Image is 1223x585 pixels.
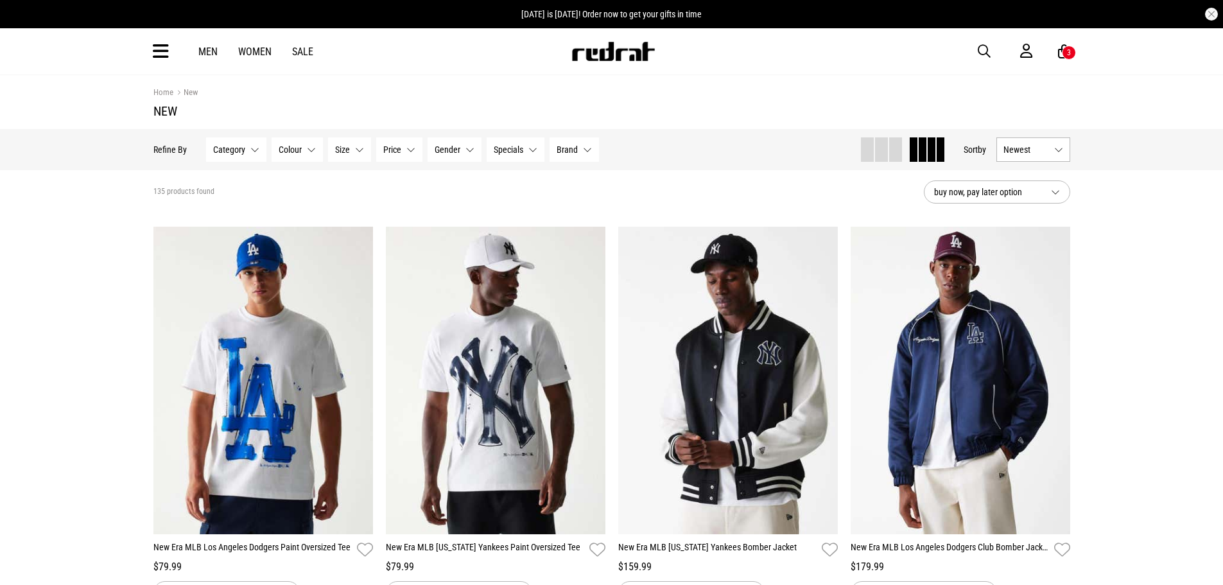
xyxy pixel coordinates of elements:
[978,144,986,155] span: by
[238,46,272,58] a: Women
[153,227,373,534] img: New Era Mlb Los Angeles Dodgers Paint Oversized Tee in White
[851,227,1070,534] img: New Era Mlb Los Angeles Dodgers Club Bomber Jacket in Blue
[386,559,605,575] div: $79.99
[550,137,599,162] button: Brand
[435,144,460,155] span: Gender
[153,144,187,155] p: Refine By
[206,137,266,162] button: Category
[618,227,838,534] img: New Era Mlb New York Yankees Bomber Jacket in Black
[557,144,578,155] span: Brand
[335,144,350,155] span: Size
[851,541,1049,559] a: New Era MLB Los Angeles Dodgers Club Bomber Jacket
[851,559,1070,575] div: $179.99
[618,541,817,559] a: New Era MLB [US_STATE] Yankees Bomber Jacket
[618,559,838,575] div: $159.99
[924,180,1070,204] button: buy now, pay later option
[383,144,401,155] span: Price
[198,46,218,58] a: Men
[428,137,481,162] button: Gender
[1067,48,1071,57] div: 3
[571,42,655,61] img: Redrat logo
[292,46,313,58] a: Sale
[386,227,605,534] img: New Era Mlb New York Yankees Paint Oversized Tee in White
[213,144,245,155] span: Category
[964,142,986,157] button: Sortby
[279,144,302,155] span: Colour
[1058,45,1070,58] a: 3
[996,137,1070,162] button: Newest
[386,541,584,559] a: New Era MLB [US_STATE] Yankees Paint Oversized Tee
[487,137,544,162] button: Specials
[153,187,214,197] span: 135 products found
[153,541,352,559] a: New Era MLB Los Angeles Dodgers Paint Oversized Tee
[934,184,1041,200] span: buy now, pay later option
[153,87,173,97] a: Home
[1003,144,1049,155] span: Newest
[153,559,373,575] div: $79.99
[328,137,371,162] button: Size
[494,144,523,155] span: Specials
[272,137,323,162] button: Colour
[376,137,422,162] button: Price
[521,9,702,19] span: [DATE] is [DATE]! Order now to get your gifts in time
[153,103,1070,119] h1: New
[173,87,198,100] a: New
